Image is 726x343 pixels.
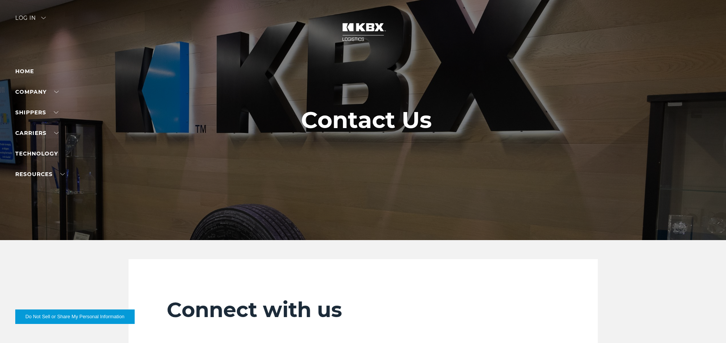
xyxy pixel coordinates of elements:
[15,150,58,157] a: Technology
[15,309,135,324] button: Do Not Sell or Share My Personal Information
[15,130,59,136] a: Carriers
[15,171,65,178] a: RESOURCES
[301,107,432,133] h1: Contact Us
[15,68,34,75] a: Home
[15,88,59,95] a: Company
[15,109,58,116] a: SHIPPERS
[335,15,392,49] img: kbx logo
[41,17,46,19] img: arrow
[167,297,560,322] h2: Connect with us
[15,15,46,26] div: Log in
